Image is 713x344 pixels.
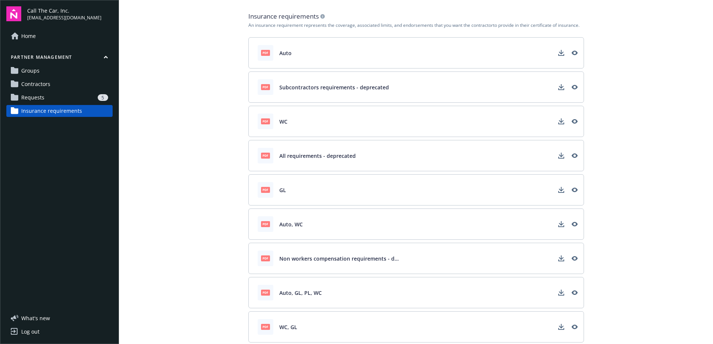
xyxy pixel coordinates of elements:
a: View [569,287,581,299]
a: View [569,115,581,127]
a: Download [555,321,567,333]
span: Groups [21,65,40,77]
span: pdf [261,153,270,158]
span: pdf [261,84,270,90]
span: Auto, WC [279,220,303,228]
a: Download [555,287,567,299]
span: Requests [21,92,44,103]
a: Groups [6,65,113,77]
span: pdf [261,255,270,261]
span: pdf [261,290,270,295]
a: Contractors [6,78,113,90]
span: Auto [279,49,292,57]
span: Non workers compensation requirements - deprecated [279,255,399,262]
span: Insurance requirements [21,105,82,117]
span: WC [279,118,288,125]
button: What's new [6,314,62,322]
span: pdf [261,221,270,227]
span: Auto, GL, PL, WC [279,289,322,297]
div: Insurance requirements [248,12,584,21]
button: Partner management [6,54,113,63]
span: pdf [261,324,270,329]
a: Download [555,252,567,264]
a: View [569,218,581,230]
a: Download [555,47,567,59]
span: Contractors [21,78,50,90]
div: An insurance requirement represents the coverage, associated limits, and endorsements that you wa... [248,22,584,28]
span: [EMAIL_ADDRESS][DOMAIN_NAME] [27,15,101,21]
a: Download [555,115,567,127]
img: navigator-logo.svg [6,6,21,21]
span: What ' s new [21,314,50,322]
span: GL [279,186,286,194]
span: Home [21,30,36,42]
a: Insurance requirements [6,105,113,117]
span: Call The Car, Inc. [27,7,101,15]
div: 5 [98,94,108,101]
a: Download [555,150,567,162]
button: Call The Car, Inc.[EMAIL_ADDRESS][DOMAIN_NAME] [27,6,113,21]
span: pdf [261,187,270,192]
span: Subcontractors requirements - deprecated [279,83,389,91]
a: Home [6,30,113,42]
a: View [569,321,581,333]
a: View [569,252,581,264]
a: View [569,81,581,93]
a: Download [555,218,567,230]
a: View [569,150,581,162]
span: pdf [261,50,270,55]
span: All requirements - deprecated [279,152,356,160]
a: Requests5 [6,92,113,103]
span: WC, GL [279,323,297,331]
a: View [569,47,581,59]
a: View [569,184,581,196]
a: Download [555,81,567,93]
a: Download [555,184,567,196]
span: pdf [261,118,270,124]
div: Log out [21,326,40,338]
